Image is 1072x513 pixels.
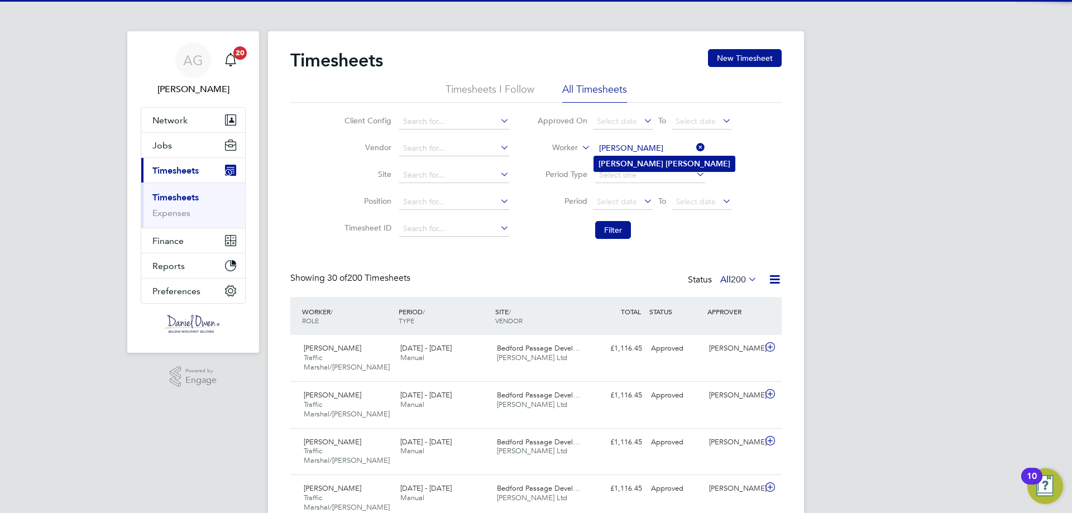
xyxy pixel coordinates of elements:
span: Traffic Marshal/[PERSON_NAME] [304,493,390,512]
span: Select date [676,196,716,207]
a: 20 [219,42,242,78]
div: £1,116.45 [588,386,647,405]
span: AG [183,53,203,68]
button: Filter [595,221,631,239]
span: [PERSON_NAME] [304,437,361,447]
label: Site [341,169,391,179]
li: Timesheets I Follow [446,83,534,103]
div: £1,116.45 [588,480,647,498]
label: Worker [528,142,578,154]
label: Period [537,196,587,206]
span: Finance [152,236,184,246]
span: 20 [233,46,247,60]
span: Select date [676,116,716,126]
b: [PERSON_NAME] [666,159,730,169]
div: Status [688,272,759,288]
span: Traffic Marshal/[PERSON_NAME] [304,400,390,419]
span: Bedford Passage Devel… [497,343,580,353]
input: Search for... [399,114,509,130]
a: AG[PERSON_NAME] [141,42,246,96]
span: Manual [400,353,424,362]
span: 200 [731,274,746,285]
span: To [655,113,669,128]
span: Manual [400,400,424,409]
button: Preferences [141,279,245,303]
a: Timesheets [152,192,199,203]
button: Open Resource Center, 10 new notifications [1027,468,1063,504]
label: Period Type [537,169,587,179]
span: Bedford Passage Devel… [497,483,580,493]
button: New Timesheet [708,49,782,67]
button: Network [141,108,245,132]
span: 30 of [327,272,347,284]
button: Jobs [141,133,245,157]
label: Client Config [341,116,391,126]
span: To [655,194,669,208]
span: Manual [400,446,424,456]
label: Approved On [537,116,587,126]
li: All Timesheets [562,83,627,103]
div: Approved [647,433,705,452]
span: [PERSON_NAME] [304,343,361,353]
input: Select one [595,167,705,183]
span: ROLE [302,316,319,325]
span: Bedford Passage Devel… [497,390,580,400]
button: Reports [141,253,245,278]
div: Showing [290,272,413,284]
div: [PERSON_NAME] [705,480,763,498]
div: WORKER [299,301,396,330]
span: Jobs [152,140,172,151]
span: Powered by [185,366,217,376]
div: Timesheets [141,183,245,228]
span: 200 Timesheets [327,272,410,284]
a: Powered byEngage [170,366,217,387]
div: SITE [492,301,589,330]
span: VENDOR [495,316,523,325]
input: Search for... [399,141,509,156]
a: Expenses [152,208,190,218]
input: Search for... [595,141,705,156]
div: PERIOD [396,301,492,330]
div: Approved [647,480,705,498]
span: [PERSON_NAME] Ltd [497,446,567,456]
span: [DATE] - [DATE] [400,437,452,447]
span: [DATE] - [DATE] [400,483,452,493]
span: [DATE] - [DATE] [400,390,452,400]
div: £1,116.45 [588,339,647,358]
div: [PERSON_NAME] [705,433,763,452]
span: TYPE [399,316,414,325]
span: Amy Garcia [141,83,246,96]
img: danielowen-logo-retina.png [165,315,221,333]
span: TOTAL [621,307,641,316]
span: / [331,307,333,316]
nav: Main navigation [127,31,259,353]
div: Approved [647,386,705,405]
h2: Timesheets [290,49,383,71]
span: Engage [185,376,217,385]
span: [PERSON_NAME] [304,390,361,400]
span: [PERSON_NAME] Ltd [497,493,567,502]
button: Timesheets [141,158,245,183]
div: Approved [647,339,705,358]
span: Preferences [152,286,200,296]
span: / [509,307,511,316]
span: Traffic Marshal/[PERSON_NAME] [304,446,390,465]
span: Select date [597,116,637,126]
div: [PERSON_NAME] [705,386,763,405]
span: / [423,307,425,316]
b: [PERSON_NAME] [599,159,663,169]
span: Manual [400,493,424,502]
span: Timesheets [152,165,199,176]
div: [PERSON_NAME] [705,339,763,358]
span: Select date [597,196,637,207]
label: Position [341,196,391,206]
div: APPROVER [705,301,763,322]
span: Reports [152,261,185,271]
span: Network [152,115,188,126]
a: Go to home page [141,315,246,333]
span: [PERSON_NAME] [304,483,361,493]
span: Traffic Marshal/[PERSON_NAME] [304,353,390,372]
span: [PERSON_NAME] Ltd [497,400,567,409]
label: All [720,274,757,285]
input: Search for... [399,221,509,237]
